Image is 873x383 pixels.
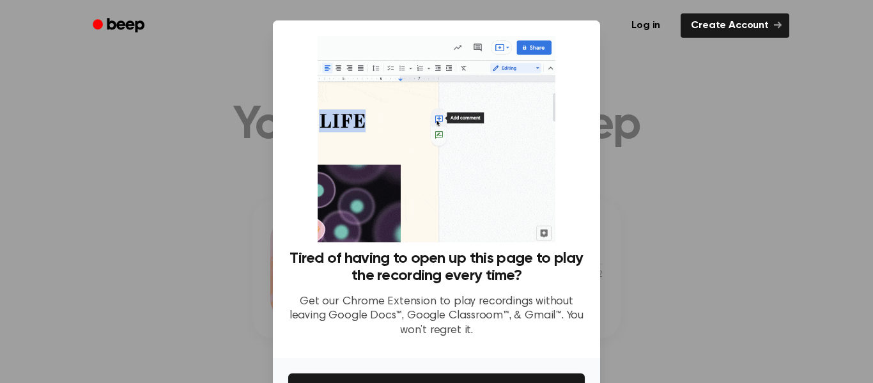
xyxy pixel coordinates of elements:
p: Get our Chrome Extension to play recordings without leaving Google Docs™, Google Classroom™, & Gm... [288,295,585,338]
a: Log in [619,11,673,40]
img: Beep extension in action [318,36,555,242]
a: Create Account [681,13,789,38]
h3: Tired of having to open up this page to play the recording every time? [288,250,585,285]
a: Beep [84,13,156,38]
